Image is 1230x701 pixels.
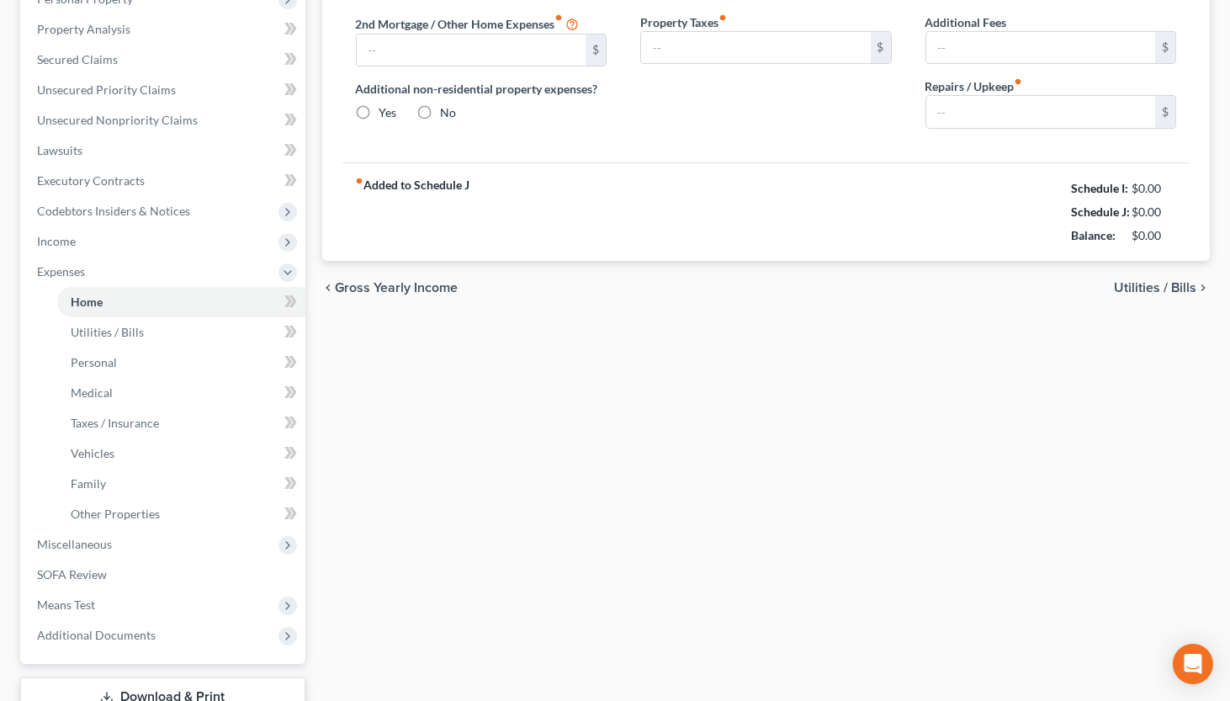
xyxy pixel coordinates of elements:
[37,82,176,97] span: Unsecured Priority Claims
[37,22,130,36] span: Property Analysis
[1132,180,1177,197] div: $0.00
[925,77,1023,95] label: Repairs / Upkeep
[356,177,364,185] i: fiber_manual_record
[37,52,118,66] span: Secured Claims
[1173,644,1213,684] div: Open Intercom Messenger
[640,13,727,31] label: Property Taxes
[1071,204,1130,219] strong: Schedule J:
[57,378,305,408] a: Medical
[24,45,305,75] a: Secured Claims
[24,105,305,135] a: Unsecured Nonpriority Claims
[71,507,160,521] span: Other Properties
[1071,228,1116,242] strong: Balance:
[441,104,457,121] label: No
[1015,77,1023,86] i: fiber_manual_record
[718,13,727,22] i: fiber_manual_record
[37,204,190,218] span: Codebtors Insiders & Notices
[1114,281,1210,295] button: Utilities / Bills chevron_right
[356,13,580,34] label: 2nd Mortgage / Other Home Expenses
[24,560,305,590] a: SOFA Review
[24,166,305,196] a: Executory Contracts
[24,14,305,45] a: Property Analysis
[926,32,1156,64] input: --
[37,537,112,551] span: Miscellaneous
[926,96,1156,128] input: --
[71,446,114,460] span: Vehicles
[356,177,470,247] strong: Added to Schedule J
[37,113,198,127] span: Unsecured Nonpriority Claims
[356,80,607,98] label: Additional non-residential property expenses?
[37,173,145,188] span: Executory Contracts
[37,264,85,279] span: Expenses
[1155,96,1175,128] div: $
[37,234,76,248] span: Income
[379,104,397,121] label: Yes
[1196,281,1210,295] i: chevron_right
[71,476,106,491] span: Family
[57,469,305,499] a: Family
[357,35,586,66] input: --
[641,32,871,64] input: --
[71,295,103,309] span: Home
[925,13,1007,31] label: Additional Fees
[71,325,144,339] span: Utilities / Bills
[57,499,305,529] a: Other Properties
[1132,227,1177,244] div: $0.00
[71,416,159,430] span: Taxes / Insurance
[37,143,82,157] span: Lawsuits
[1071,181,1128,195] strong: Schedule I:
[57,438,305,469] a: Vehicles
[37,597,95,612] span: Means Test
[336,281,459,295] span: Gross Yearly Income
[37,567,107,582] span: SOFA Review
[57,348,305,378] a: Personal
[322,281,336,295] i: chevron_left
[555,13,564,22] i: fiber_manual_record
[37,628,156,642] span: Additional Documents
[24,135,305,166] a: Lawsuits
[871,32,891,64] div: $
[1132,204,1177,220] div: $0.00
[24,75,305,105] a: Unsecured Priority Claims
[322,281,459,295] button: chevron_left Gross Yearly Income
[57,317,305,348] a: Utilities / Bills
[71,355,117,369] span: Personal
[57,287,305,317] a: Home
[57,408,305,438] a: Taxes / Insurance
[71,385,113,400] span: Medical
[1155,32,1175,64] div: $
[586,35,606,66] div: $
[1114,281,1196,295] span: Utilities / Bills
